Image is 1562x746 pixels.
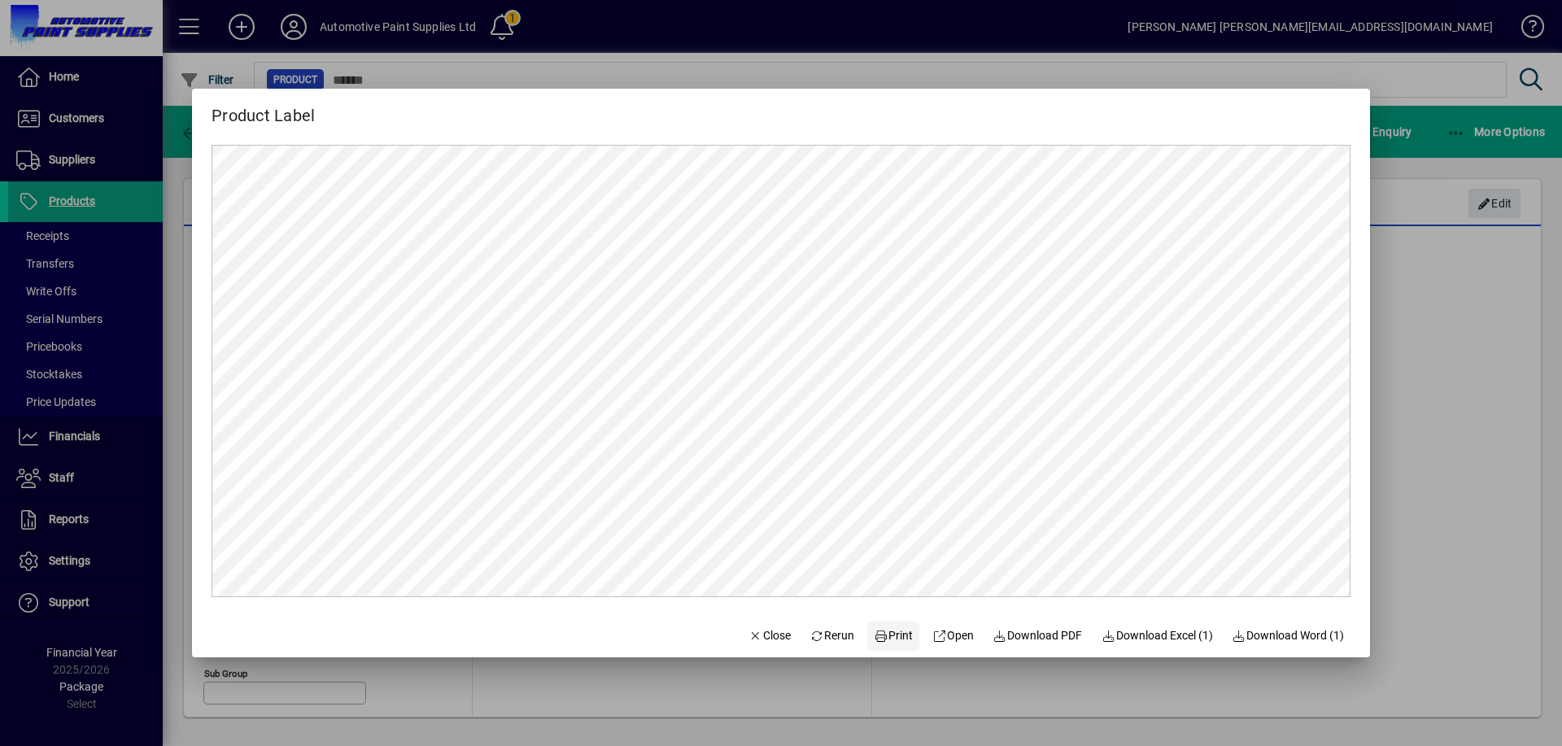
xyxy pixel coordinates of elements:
[1226,622,1351,651] button: Download Word (1)
[993,627,1083,644] span: Download PDF
[926,622,980,651] a: Open
[742,622,797,651] button: Close
[810,627,855,644] span: Rerun
[1233,627,1345,644] span: Download Word (1)
[192,89,334,129] h2: Product Label
[748,627,791,644] span: Close
[932,627,974,644] span: Open
[867,622,919,651] button: Print
[1102,627,1213,644] span: Download Excel (1)
[874,627,913,644] span: Print
[1095,622,1219,651] button: Download Excel (1)
[987,622,1089,651] a: Download PDF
